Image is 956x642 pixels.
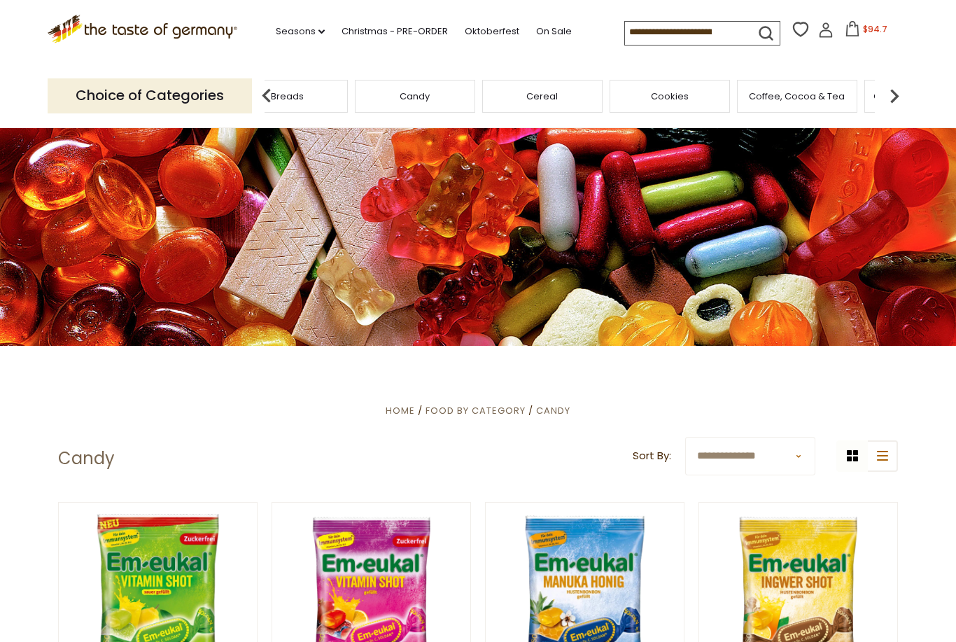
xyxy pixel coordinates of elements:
[253,82,281,110] img: previous arrow
[536,24,572,39] a: On Sale
[880,82,908,110] img: next arrow
[271,91,304,102] a: Breads
[426,404,526,417] a: Food By Category
[342,24,448,39] a: Christmas - PRE-ORDER
[58,448,115,469] h1: Candy
[749,91,845,102] a: Coffee, Cocoa & Tea
[48,78,252,113] p: Choice of Categories
[863,23,887,35] span: $94.7
[465,24,519,39] a: Oktoberfest
[633,447,671,465] label: Sort By:
[836,21,896,42] button: $94.7
[386,404,415,417] a: Home
[276,24,325,39] a: Seasons
[400,91,430,102] a: Candy
[526,91,558,102] a: Cereal
[536,404,570,417] a: Candy
[651,91,689,102] a: Cookies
